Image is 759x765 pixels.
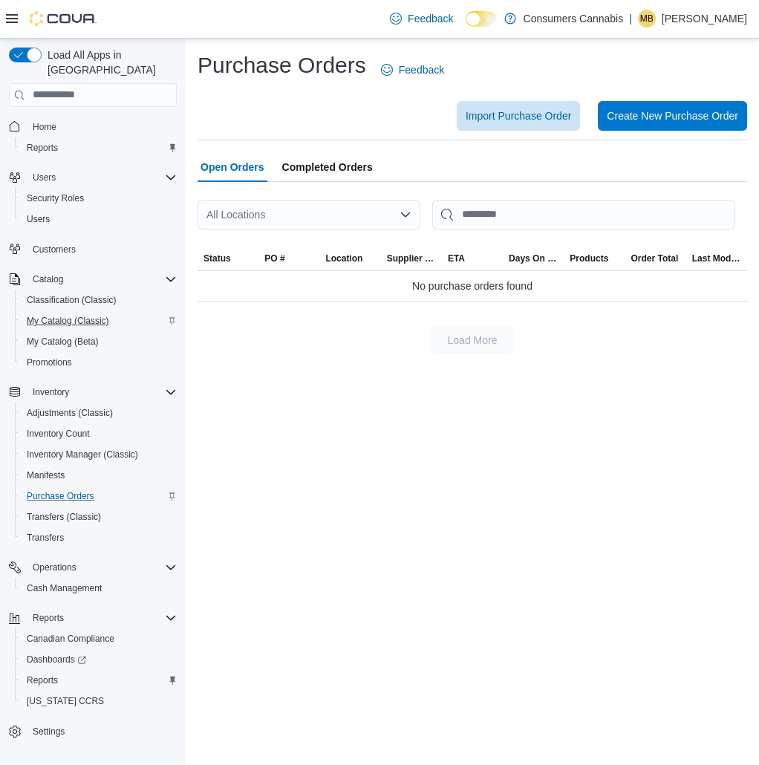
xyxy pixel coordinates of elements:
span: Location [325,253,362,264]
button: Reports [15,137,183,158]
span: Reports [27,142,58,154]
a: Dashboards [15,649,183,670]
button: Status [198,247,258,270]
button: Inventory [3,382,183,403]
button: Transfers [15,527,183,548]
button: Settings [3,720,183,742]
a: Feedback [384,4,459,33]
span: Import Purchase Order [466,108,571,123]
span: Inventory [27,383,177,401]
a: Customers [27,241,82,258]
span: Operations [33,561,76,573]
span: Customers [33,244,76,255]
span: Canadian Compliance [21,630,177,648]
button: Manifests [15,465,183,486]
span: Dashboards [27,654,86,665]
button: Catalog [3,269,183,290]
button: Inventory Count [15,423,183,444]
span: Inventory Count [21,425,177,443]
span: Users [21,210,177,228]
a: Transfers [21,529,70,547]
span: Adjustments (Classic) [21,404,177,422]
a: Feedback [375,55,450,85]
button: Purchase Orders [15,486,183,507]
span: Reports [21,671,177,689]
span: Home [27,117,177,136]
span: Cash Management [27,582,102,594]
button: Last Modified [686,247,747,270]
h1: Purchase Orders [198,51,366,80]
span: Promotions [27,357,72,368]
span: Washington CCRS [21,692,177,710]
span: Settings [33,726,65,738]
span: Order Total [631,253,679,264]
button: Users [3,167,183,188]
button: Customers [3,238,183,260]
button: Order Total [625,247,686,270]
span: Reports [33,612,64,624]
button: Inventory Manager (Classic) [15,444,183,465]
img: Cova [30,11,97,26]
a: My Catalog (Beta) [21,333,105,351]
button: Operations [27,559,82,576]
div: Michael Bertani [638,10,656,27]
button: Reports [27,609,70,627]
a: Reports [21,671,64,689]
span: Users [27,169,177,186]
span: [US_STATE] CCRS [27,695,104,707]
span: My Catalog (Classic) [21,312,177,330]
span: Feedback [399,62,444,77]
span: Products [570,253,608,264]
span: Inventory Manager (Classic) [27,449,138,460]
span: Catalog [33,273,63,285]
span: Classification (Classic) [27,294,117,306]
span: No purchase orders found [412,277,532,295]
button: Supplier | Invoice Number [381,247,442,270]
button: Operations [3,557,183,578]
span: Transfers [21,529,177,547]
button: Promotions [15,352,183,373]
p: | [629,10,632,27]
button: ETA [442,247,503,270]
a: Dashboards [21,651,92,668]
span: Create New Purchase Order [607,108,738,123]
button: Canadian Compliance [15,628,183,649]
button: Cash Management [15,578,183,599]
span: Days On Order [509,253,558,264]
span: Operations [27,559,177,576]
span: Transfers (Classic) [27,511,101,523]
a: Settings [27,723,71,740]
p: [PERSON_NAME] [662,10,747,27]
button: PO # [258,247,319,270]
input: This is a search bar. After typing your query, hit enter to filter the results lower in the page. [432,200,735,229]
span: Load All Apps in [GEOGRAPHIC_DATA] [42,48,177,77]
a: Promotions [21,354,78,371]
button: Days On Order [503,247,564,270]
span: Transfers [27,532,64,544]
span: Purchase Orders [27,490,94,502]
span: My Catalog (Beta) [21,333,177,351]
span: Cash Management [21,579,177,597]
a: Inventory Manager (Classic) [21,446,144,463]
button: Security Roles [15,188,183,209]
a: Users [21,210,56,228]
button: Adjustments (Classic) [15,403,183,423]
span: Reports [27,609,177,627]
button: Classification (Classic) [15,290,183,310]
button: Catalog [27,270,69,288]
a: Adjustments (Classic) [21,404,119,422]
button: Users [15,209,183,229]
button: My Catalog (Classic) [15,310,183,331]
span: Canadian Compliance [27,633,114,645]
span: Last Modified [692,253,741,264]
span: Transfers (Classic) [21,508,177,526]
a: My Catalog (Classic) [21,312,115,330]
span: Promotions [21,354,177,371]
span: Dashboards [21,651,177,668]
a: Transfers (Classic) [21,508,107,526]
span: Security Roles [21,189,177,207]
button: Inventory [27,383,75,401]
span: ETA [448,253,465,264]
span: Catalog [27,270,177,288]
